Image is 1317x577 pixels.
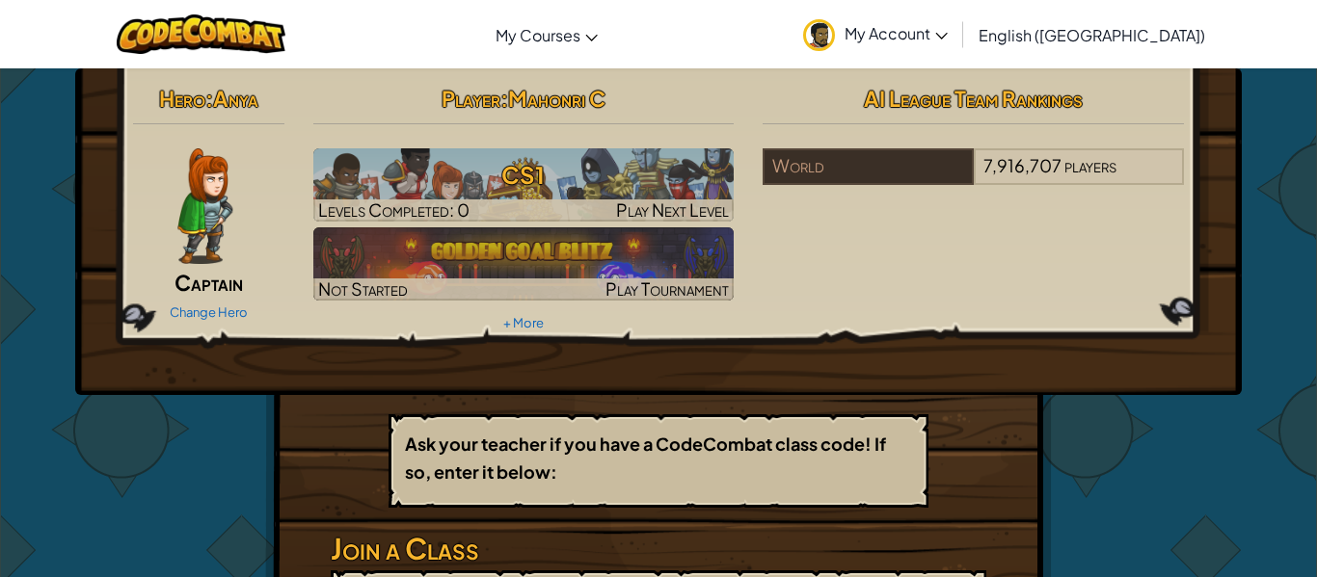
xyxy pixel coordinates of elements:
[496,25,580,45] span: My Courses
[983,154,1062,176] span: 7,916,707
[1064,154,1116,176] span: players
[845,23,948,43] span: My Account
[313,227,735,301] img: Golden Goal
[318,277,408,300] span: Not Started
[605,277,729,300] span: Play Tournament
[864,85,1083,112] span: AI League Team Rankings
[442,85,500,112] span: Player
[159,85,205,112] span: Hero
[205,85,213,112] span: :
[313,227,735,301] a: Not StartedPlay Tournament
[175,269,243,296] span: Captain
[508,85,605,112] span: Mahonri C
[803,19,835,51] img: avatar
[177,148,232,264] img: captain-pose.png
[969,9,1215,61] a: English ([GEOGRAPHIC_DATA])
[486,9,607,61] a: My Courses
[503,315,544,330] a: + More
[313,148,735,222] img: CS1
[405,433,886,483] b: Ask your teacher if you have a CodeCombat class code! If so, enter it below:
[616,198,729,221] span: Play Next Level
[170,304,248,320] a: Change Hero
[331,527,986,570] h3: Join a Class
[313,148,735,222] a: Play Next Level
[763,148,973,185] div: World
[793,4,957,65] a: My Account
[313,153,735,197] h3: CS1
[500,85,508,112] span: :
[117,14,285,54] img: CodeCombat logo
[213,85,258,112] span: Anya
[318,198,470,221] span: Levels Completed: 0
[763,167,1184,189] a: World7,916,707players
[979,25,1205,45] span: English ([GEOGRAPHIC_DATA])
